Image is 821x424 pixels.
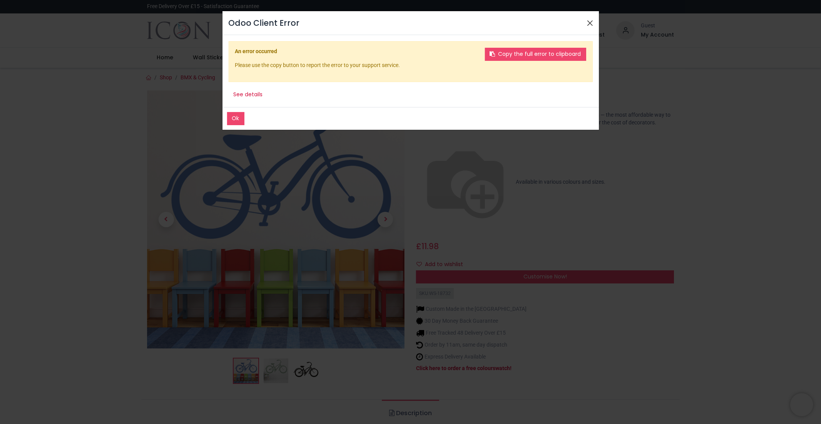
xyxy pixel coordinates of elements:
button: Copy the full error to clipboard [485,48,586,61]
h4: Odoo Client Error [229,17,300,28]
button: See details [229,88,268,101]
button: Close [584,17,596,29]
iframe: Brevo live chat [790,393,813,416]
b: An error occurred [235,48,278,54]
p: Please use the copy button to report the error to your support service. [235,62,586,69]
button: Ok [227,112,244,125]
